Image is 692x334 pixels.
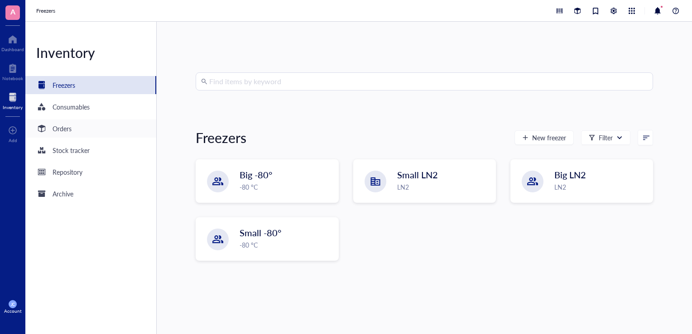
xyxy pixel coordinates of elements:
[25,185,156,203] a: Archive
[10,6,15,17] span: A
[554,182,647,192] div: LN2
[554,168,586,181] span: Big LN2
[25,76,156,94] a: Freezers
[397,168,438,181] span: Small LN2
[240,168,272,181] span: Big -80°
[25,141,156,159] a: Stock tracker
[532,134,566,141] span: New freezer
[240,226,281,239] span: Small -80°
[25,163,156,181] a: Repository
[1,47,24,52] div: Dashboard
[36,6,57,15] a: Freezers
[4,308,22,314] div: Account
[3,105,23,110] div: Inventory
[514,130,574,145] button: New freezer
[2,76,23,81] div: Notebook
[53,124,72,134] div: Orders
[25,43,156,62] div: Inventory
[397,182,490,192] div: LN2
[53,167,82,177] div: Repository
[599,133,613,143] div: Filter
[1,32,24,52] a: Dashboard
[2,61,23,81] a: Notebook
[53,80,75,90] div: Freezers
[25,119,156,138] a: Orders
[53,189,73,199] div: Archive
[10,302,15,307] span: JC
[240,240,332,250] div: -80 °C
[25,98,156,116] a: Consumables
[9,138,17,143] div: Add
[3,90,23,110] a: Inventory
[53,145,90,155] div: Stock tracker
[196,129,246,147] div: Freezers
[53,102,90,112] div: Consumables
[240,182,332,192] div: -80 °C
